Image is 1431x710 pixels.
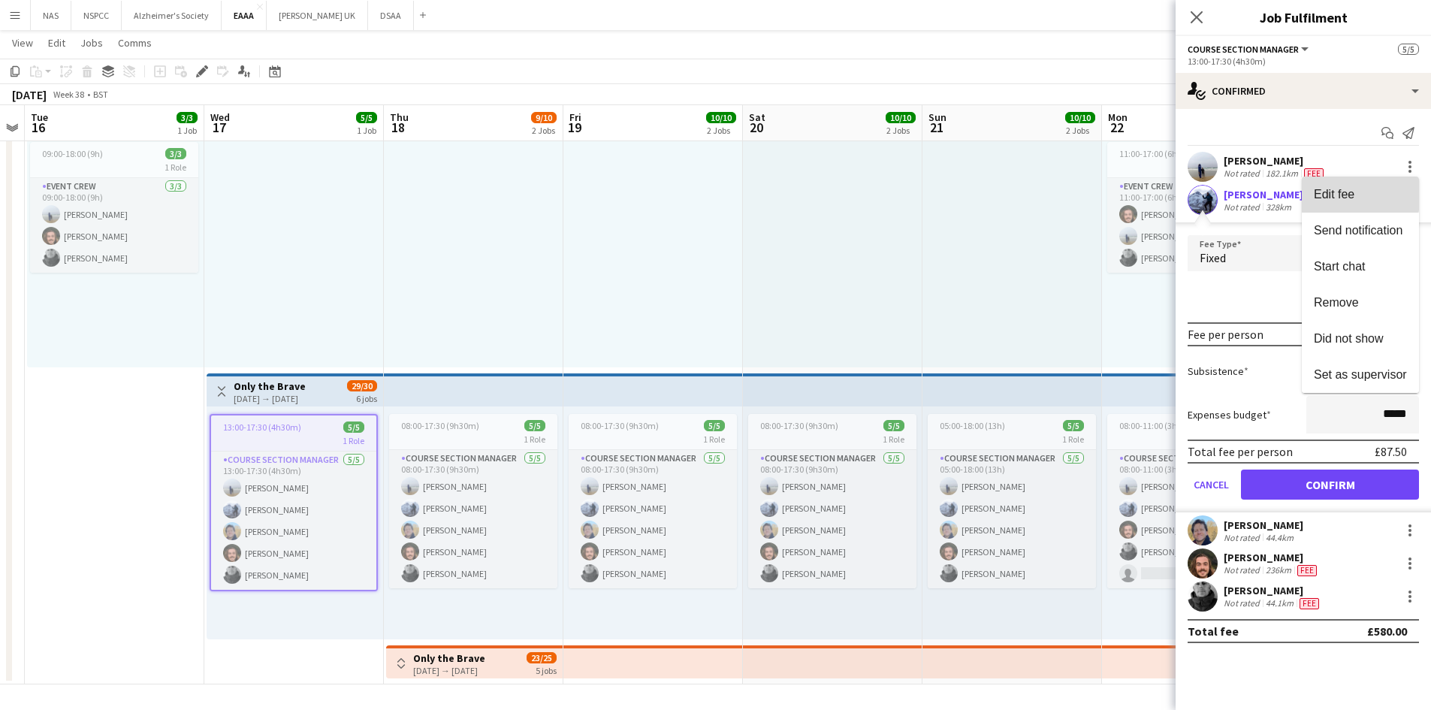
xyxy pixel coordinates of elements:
span: Did not show [1314,332,1384,345]
span: Edit fee [1314,188,1354,201]
span: Send notification [1314,224,1402,237]
span: Set as supervisor [1314,368,1407,381]
button: Send notification [1302,213,1419,249]
button: Start chat [1302,249,1419,285]
button: Did not show [1302,321,1419,357]
span: Start chat [1314,260,1365,273]
span: Remove [1314,296,1359,309]
button: Remove [1302,285,1419,321]
button: Edit fee [1302,177,1419,213]
button: Set as supervisor [1302,357,1419,393]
